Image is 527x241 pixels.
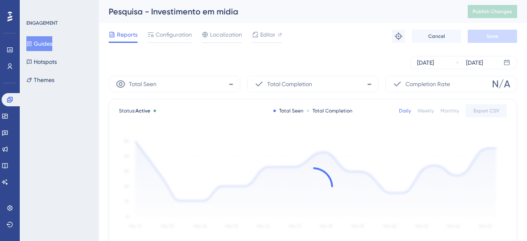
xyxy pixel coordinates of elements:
span: Total Completion [267,79,312,89]
span: Active [135,108,150,114]
div: Daily [399,108,411,114]
button: Cancel [412,30,461,43]
span: Save [487,33,498,40]
div: Total Seen [273,108,303,114]
div: [DATE] [417,58,434,68]
button: Themes [26,73,54,87]
span: N/A [492,77,510,91]
button: Save [468,30,517,43]
span: Status: [119,108,150,114]
span: Cancel [428,33,445,40]
div: Monthly [441,108,459,114]
button: Publish Changes [468,5,517,18]
span: - [367,77,372,91]
span: Completion Rate [406,79,450,89]
span: Reports [117,30,138,40]
span: Configuration [156,30,192,40]
div: Total Completion [307,108,352,114]
div: Pesquisa - Investimento em mídia [109,6,447,17]
span: Total Seen [129,79,156,89]
span: Editor [260,30,275,40]
span: Export CSV [473,108,499,114]
button: Export CSV [466,104,507,117]
button: Hotspots [26,54,57,69]
button: Guides [26,36,52,51]
span: Localization [210,30,242,40]
div: Weekly [417,108,434,114]
div: ENGAGEMENT [26,20,58,26]
span: - [229,77,233,91]
span: Publish Changes [473,8,512,15]
div: [DATE] [466,58,483,68]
